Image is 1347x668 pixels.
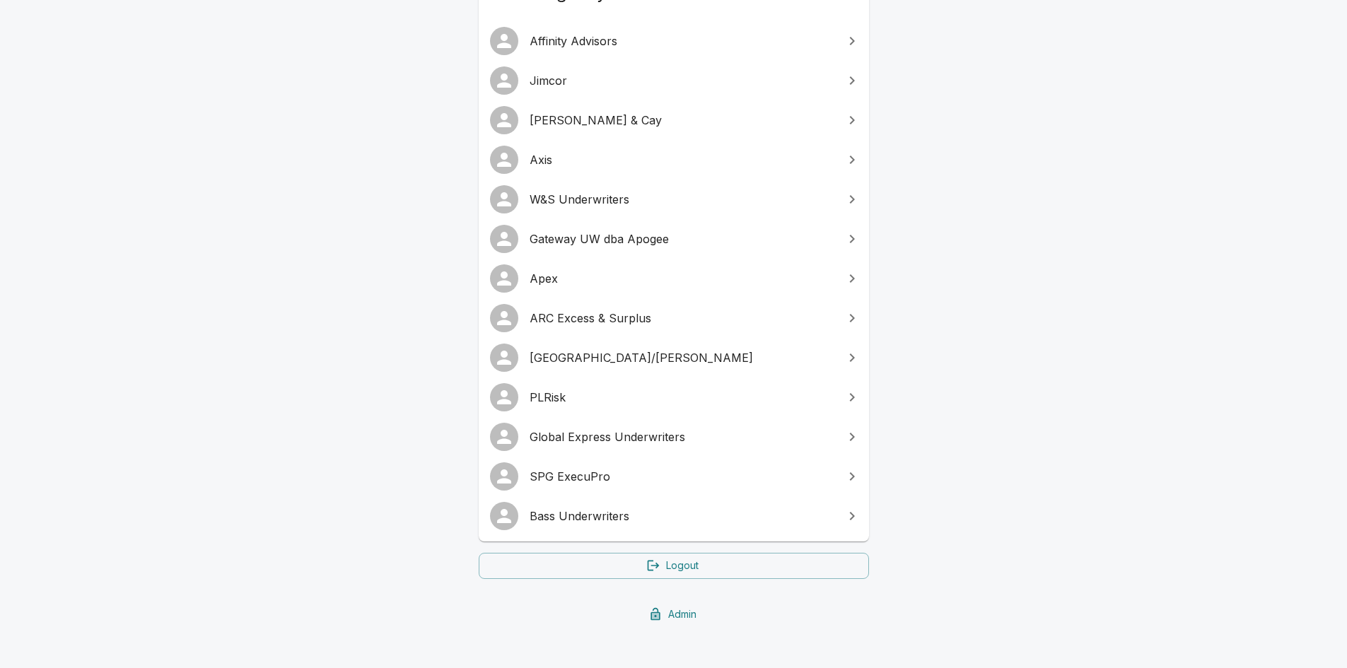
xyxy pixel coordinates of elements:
span: Axis [530,151,835,168]
span: Apex [530,270,835,287]
span: Affinity Advisors [530,33,835,49]
a: Apex [479,259,869,298]
a: Global Express Underwriters [479,417,869,457]
span: SPG ExecuPro [530,468,835,485]
span: ARC Excess & Surplus [530,310,835,327]
span: Global Express Underwriters [530,428,835,445]
a: Logout [479,553,869,579]
a: Bass Underwriters [479,496,869,536]
a: Admin [479,602,869,628]
a: Affinity Advisors [479,21,869,61]
span: [GEOGRAPHIC_DATA]/[PERSON_NAME] [530,349,835,366]
a: [GEOGRAPHIC_DATA]/[PERSON_NAME] [479,338,869,377]
a: Jimcor [479,61,869,100]
span: W&S Underwriters [530,191,835,208]
a: Gateway UW dba Apogee [479,219,869,259]
a: PLRisk [479,377,869,417]
span: Jimcor [530,72,835,89]
a: ARC Excess & Surplus [479,298,869,338]
span: PLRisk [530,389,835,406]
span: [PERSON_NAME] & Cay [530,112,835,129]
a: W&S Underwriters [479,180,869,219]
span: Bass Underwriters [530,508,835,525]
a: [PERSON_NAME] & Cay [479,100,869,140]
a: SPG ExecuPro [479,457,869,496]
a: Axis [479,140,869,180]
span: Gateway UW dba Apogee [530,230,835,247]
